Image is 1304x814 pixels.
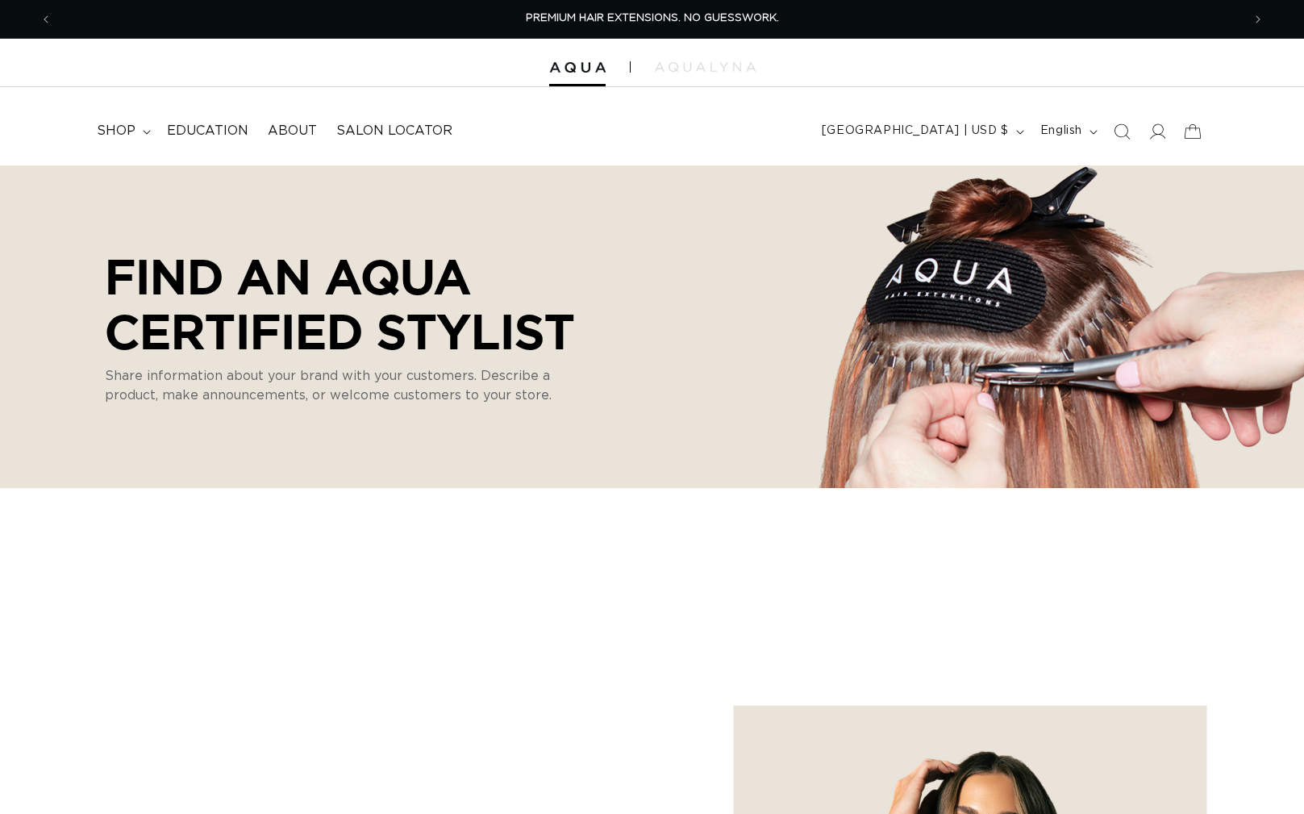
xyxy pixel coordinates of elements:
p: Share information about your brand with your customers. Describe a product, make announcements, o... [105,366,573,405]
span: PREMIUM HAIR EXTENSIONS. NO GUESSWORK. [526,13,779,23]
summary: Search [1104,114,1139,149]
a: Education [157,113,258,149]
button: Next announcement [1240,4,1276,35]
img: Aqua Hair Extensions [549,62,606,73]
span: English [1040,123,1082,140]
img: aqualyna.com [655,62,756,72]
span: shop [97,123,135,140]
span: [GEOGRAPHIC_DATA] | USD $ [822,123,1009,140]
button: Previous announcement [28,4,64,35]
a: About [258,113,327,149]
span: Salon Locator [336,123,452,140]
span: Education [167,123,248,140]
p: Find an AQUA Certified Stylist [105,248,597,358]
a: Salon Locator [327,113,462,149]
button: [GEOGRAPHIC_DATA] | USD $ [812,116,1031,147]
summary: shop [87,113,157,149]
button: English [1031,116,1104,147]
span: About [268,123,317,140]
